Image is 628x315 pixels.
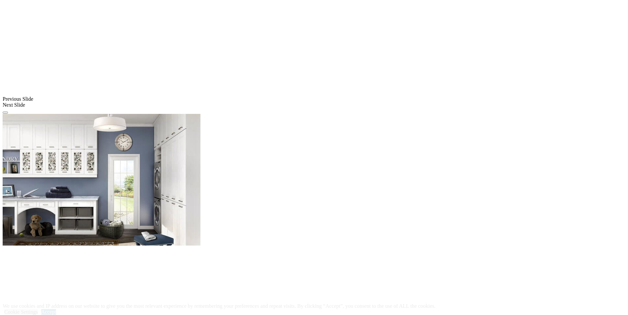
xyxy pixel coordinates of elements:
[41,309,56,315] a: Accept
[4,309,38,315] a: Cookie Settings
[3,114,200,246] img: Banner for mobile view
[3,303,435,309] div: We use cookies and IP address on our website to give you the most relevant experience by remember...
[3,112,8,114] button: Click here to pause slide show
[3,96,625,102] div: Previous Slide
[3,102,625,108] div: Next Slide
